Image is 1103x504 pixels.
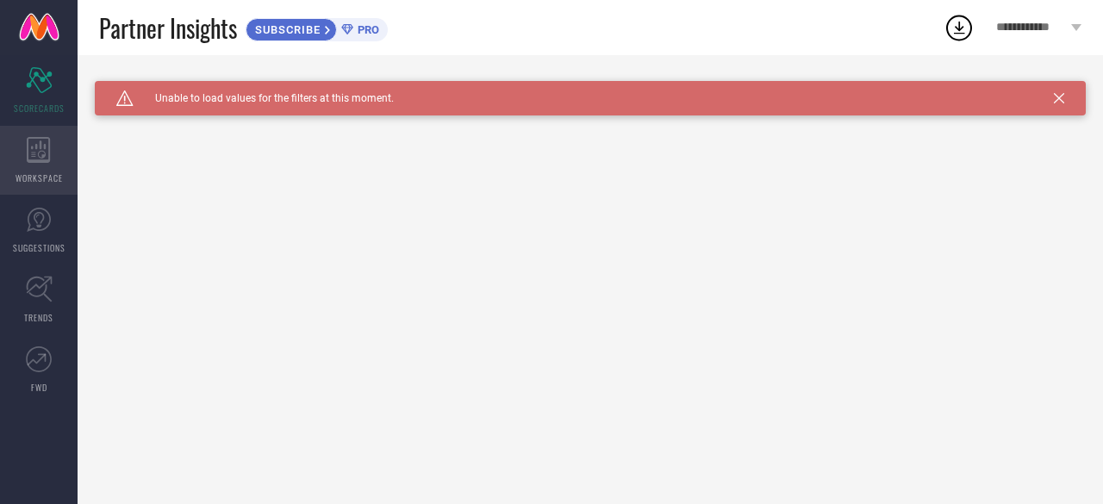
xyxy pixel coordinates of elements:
[944,12,975,43] div: Open download list
[246,14,388,41] a: SUBSCRIBEPRO
[134,92,394,104] span: Unable to load values for the filters at this moment.
[24,311,53,324] span: TRENDS
[31,381,47,394] span: FWD
[95,81,1086,95] div: Unable to load filters at this moment. Please try later.
[246,23,325,36] span: SUBSCRIBE
[353,23,379,36] span: PRO
[99,10,237,46] span: Partner Insights
[14,102,65,115] span: SCORECARDS
[16,171,63,184] span: WORKSPACE
[13,241,65,254] span: SUGGESTIONS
